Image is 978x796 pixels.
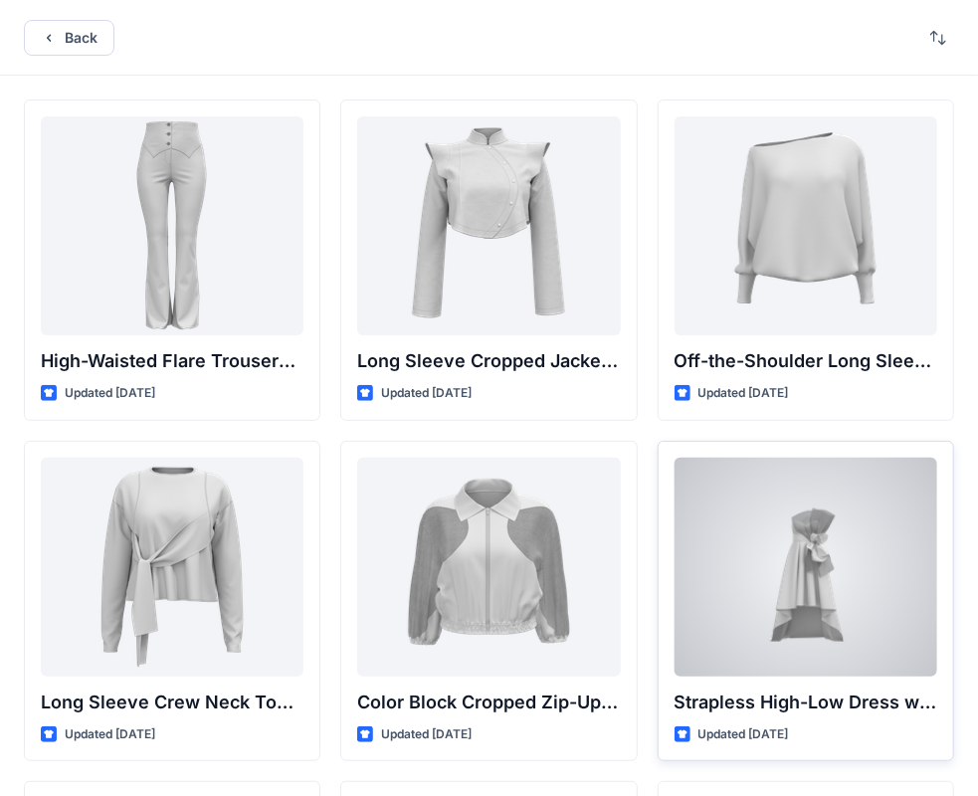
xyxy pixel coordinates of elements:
[698,383,789,404] p: Updated [DATE]
[65,383,155,404] p: Updated [DATE]
[675,347,937,375] p: Off-the-Shoulder Long Sleeve Top
[675,458,937,677] a: Strapless High-Low Dress with Side Bow Detail
[357,116,620,335] a: Long Sleeve Cropped Jacket with Mandarin Collar and Shoulder Detail
[24,20,114,56] button: Back
[698,724,789,745] p: Updated [DATE]
[357,689,620,716] p: Color Block Cropped Zip-Up Jacket with Sheer Sleeves
[41,458,303,677] a: Long Sleeve Crew Neck Top with Asymmetrical Tie Detail
[381,383,472,404] p: Updated [DATE]
[357,458,620,677] a: Color Block Cropped Zip-Up Jacket with Sheer Sleeves
[65,724,155,745] p: Updated [DATE]
[41,116,303,335] a: High-Waisted Flare Trousers with Button Detail
[675,689,937,716] p: Strapless High-Low Dress with Side Bow Detail
[357,347,620,375] p: Long Sleeve Cropped Jacket with Mandarin Collar and Shoulder Detail
[675,116,937,335] a: Off-the-Shoulder Long Sleeve Top
[41,347,303,375] p: High-Waisted Flare Trousers with Button Detail
[381,724,472,745] p: Updated [DATE]
[41,689,303,716] p: Long Sleeve Crew Neck Top with Asymmetrical Tie Detail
